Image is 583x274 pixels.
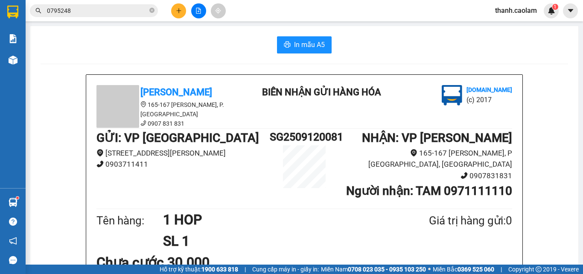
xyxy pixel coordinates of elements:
b: [DOMAIN_NAME] [466,86,512,93]
span: 1 [554,4,557,10]
h1: SG2509120081 [270,129,339,145]
img: warehouse-icon [9,56,17,65]
span: Miền Nam [321,265,426,274]
sup: 1 [552,4,558,10]
img: logo.jpg [442,85,462,106]
span: file-add [195,8,201,14]
strong: 0708 023 035 - 0935 103 250 [348,266,426,273]
li: 0907831831 [339,170,512,182]
span: plus [176,8,182,14]
li: [STREET_ADDRESS][PERSON_NAME] [96,147,270,159]
span: question-circle [9,218,17,226]
span: close-circle [149,7,154,15]
span: | [501,265,502,274]
b: [PERSON_NAME] [140,87,212,97]
span: phone [461,172,468,179]
span: search [35,8,41,14]
img: icon-new-feature [548,7,555,15]
span: phone [140,120,146,126]
span: phone [96,160,104,168]
span: copyright [536,266,542,272]
span: | [245,265,246,274]
img: solution-icon [9,34,17,43]
span: ⚪️ [428,268,431,271]
strong: 1900 633 818 [201,266,238,273]
img: warehouse-icon [9,198,17,207]
b: NHẬN : VP [PERSON_NAME] [362,131,512,145]
span: Cung cấp máy in - giấy in: [252,265,319,274]
span: environment [96,149,104,156]
span: environment [140,101,146,107]
span: aim [215,8,221,14]
li: 0903711411 [96,159,270,170]
input: Tìm tên, số ĐT hoặc mã đơn [47,6,148,15]
span: In mẫu A5 [294,39,325,50]
h1: SL 1 [163,230,388,252]
button: caret-down [563,3,578,18]
li: (c) 2017 [466,94,512,105]
b: Người nhận : TAM 0971111110 [346,184,512,198]
strong: 0369 525 060 [458,266,494,273]
span: printer [284,41,291,49]
span: Hỗ trợ kỹ thuật: [160,265,238,274]
div: Tên hàng: [96,212,163,230]
span: notification [9,237,17,245]
b: BIÊN NHẬN GỬI HÀNG HÓA [262,87,381,97]
span: close-circle [149,8,154,13]
button: printerIn mẫu A5 [277,36,332,53]
li: 165-167 [PERSON_NAME], P. [GEOGRAPHIC_DATA] [96,100,250,119]
button: plus [171,3,186,18]
b: GỬI : VP [GEOGRAPHIC_DATA] [96,131,259,145]
span: Miền Bắc [433,265,494,274]
span: thanh.caolam [488,5,544,16]
button: aim [211,3,226,18]
span: environment [410,149,417,156]
li: 165-167 [PERSON_NAME], P [GEOGRAPHIC_DATA], [GEOGRAPHIC_DATA] [339,147,512,170]
li: 0907 831 831 [96,119,250,128]
div: Chưa cước 30.000 [96,252,233,273]
span: caret-down [567,7,574,15]
img: logo-vxr [7,6,18,18]
span: message [9,256,17,264]
sup: 1 [16,197,19,199]
h1: 1 HOP [163,209,388,230]
button: file-add [191,3,206,18]
div: Giá trị hàng gửi: 0 [388,212,512,230]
